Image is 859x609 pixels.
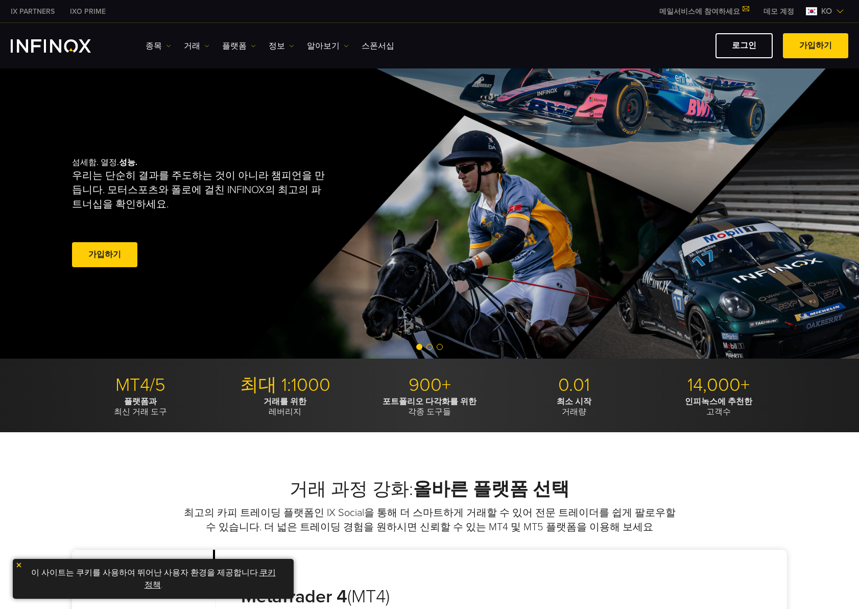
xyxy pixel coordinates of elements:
[146,40,171,52] a: 종목
[15,561,22,569] img: yellow close icon
[72,550,215,592] p: Metatrader 4
[124,396,157,407] strong: 플랫폼과
[11,39,115,53] a: INFINOX Logo
[307,40,349,52] a: 알아보기
[361,396,498,417] p: 각종 도구들
[756,6,802,17] a: INFINOX MENU
[72,141,394,286] div: 섬세함. 열정.
[222,40,256,52] a: 플랫폼
[652,7,756,16] a: 메일서비스에 참여하세요
[241,585,485,608] h3: (MT4)
[361,374,498,396] p: 900+
[506,374,642,396] p: 0.01
[650,374,787,396] p: 14,000+
[437,344,443,350] span: Go to slide 3
[269,40,294,52] a: 정보
[241,585,347,607] strong: MetaTrader 4
[72,169,329,212] p: 우리는 단순히 결과를 주도하는 것이 아니라 챔피언을 만듭니다. 모터스포츠와 폴로에 걸친 INFINOX의 최고의 파트너십을 확인하세요.
[217,396,353,417] p: 레버리지
[685,396,752,407] strong: 인피녹스에 추천한
[62,6,113,17] a: INFINOX
[264,396,306,407] strong: 거래를 위한
[557,396,591,407] strong: 최소 시작
[506,396,642,417] p: 거래량
[217,374,353,396] p: 최대 1:1000
[184,40,209,52] a: 거래
[817,5,836,17] span: ko
[416,344,422,350] span: Go to slide 1
[3,6,62,17] a: INFINOX
[783,33,848,58] a: 가입하기
[182,506,677,534] p: 최고의 카피 트레이딩 플랫폼인 IX Social을 통해 더 스마트하게 거래할 수 있어 전문 트레이더를 쉽게 팔로우할 수 있습니다. 더 넓은 트레이딩 경험을 원하시면 신뢰할 수...
[72,396,209,417] p: 최신 거래 도구
[119,157,137,168] strong: 성능.
[72,478,787,501] h2: 거래 과정 강화:
[72,374,209,396] p: MT4/5
[413,478,569,500] strong: 올바른 플랫폼 선택
[383,396,476,407] strong: 포트폴리오 다각화를 위한
[650,396,787,417] p: 고객수
[72,242,137,267] a: 가입하기
[715,33,773,58] a: 로그인
[362,40,394,52] a: 스폰서십
[426,344,433,350] span: Go to slide 2
[18,564,289,594] p: 이 사이트는 쿠키를 사용하여 뛰어난 사용자 환경을 제공합니다. .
